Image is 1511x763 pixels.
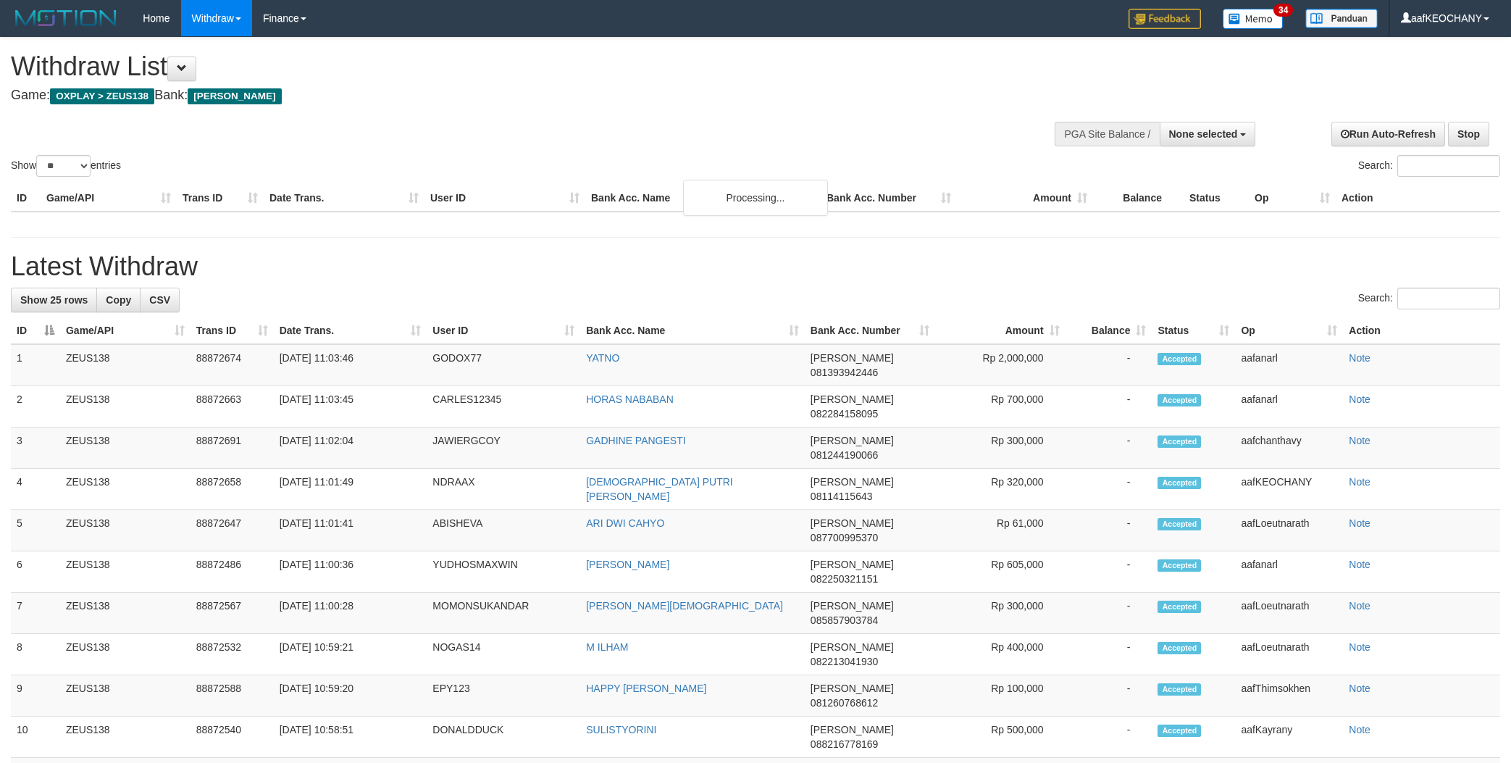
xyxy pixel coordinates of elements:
a: Run Auto-Refresh [1331,122,1445,146]
a: Note [1349,517,1370,529]
td: - [1066,469,1152,510]
td: ZEUS138 [60,593,191,634]
th: ID [11,185,41,212]
td: - [1066,344,1152,386]
td: aafLoeutnarath [1235,510,1343,551]
span: Copy 087700995370 to clipboard [811,532,878,543]
a: Note [1349,435,1370,446]
td: aafKEOCHANY [1235,469,1343,510]
label: Search: [1358,288,1500,309]
td: - [1066,717,1152,758]
td: 88872567 [191,593,274,634]
th: Bank Acc. Number [821,185,957,212]
h1: Latest Withdraw [11,252,1500,281]
a: Note [1349,559,1370,570]
td: YUDHOSMAXWIN [427,551,580,593]
a: HORAS NABABAN [586,393,674,405]
button: None selected [1160,122,1256,146]
th: ID: activate to sort column descending [11,317,60,344]
span: Show 25 rows [20,294,88,306]
td: aafanarl [1235,551,1343,593]
a: Note [1349,724,1370,735]
th: Status: activate to sort column ascending [1152,317,1235,344]
img: Feedback.jpg [1129,9,1201,29]
span: 34 [1273,4,1293,17]
span: [PERSON_NAME] [188,88,281,104]
span: Copy 082213041930 to clipboard [811,656,878,667]
td: Rp 100,000 [935,675,1066,717]
th: Trans ID [177,185,264,212]
td: ZEUS138 [60,551,191,593]
td: - [1066,551,1152,593]
th: Action [1336,185,1500,212]
th: Balance [1093,185,1184,212]
td: 4 [11,469,60,510]
td: [DATE] 10:58:51 [274,717,427,758]
td: NDRAAX [427,469,580,510]
th: Action [1343,317,1500,344]
span: Copy 088216778169 to clipboard [811,738,878,750]
td: 10 [11,717,60,758]
td: DONALDDUCK [427,717,580,758]
span: [PERSON_NAME] [811,641,894,653]
td: 88872658 [191,469,274,510]
span: Copy [106,294,131,306]
span: Copy 085857903784 to clipboard [811,614,878,626]
span: Accepted [1158,353,1201,365]
td: Rp 61,000 [935,510,1066,551]
th: Status [1184,185,1249,212]
td: ZEUS138 [60,344,191,386]
th: Op [1249,185,1336,212]
a: [DEMOGRAPHIC_DATA] PUTRI [PERSON_NAME] [586,476,733,502]
th: Amount: activate to sort column ascending [935,317,1066,344]
td: 88872674 [191,344,274,386]
span: Copy 082250321151 to clipboard [811,573,878,585]
a: Note [1349,641,1370,653]
td: 88872691 [191,428,274,469]
select: Showentries [36,155,91,177]
th: User ID [424,185,585,212]
td: [DATE] 11:03:46 [274,344,427,386]
td: 88872588 [191,675,274,717]
span: Copy 082284158095 to clipboard [811,408,878,420]
td: 6 [11,551,60,593]
span: [PERSON_NAME] [811,559,894,570]
td: 5 [11,510,60,551]
td: GODOX77 [427,344,580,386]
td: Rp 400,000 [935,634,1066,675]
td: Rp 500,000 [935,717,1066,758]
label: Search: [1358,155,1500,177]
a: Show 25 rows [11,288,97,312]
h4: Game: Bank: [11,88,993,103]
td: Rp 605,000 [935,551,1066,593]
span: Accepted [1158,642,1201,654]
td: Rp 300,000 [935,593,1066,634]
a: [PERSON_NAME][DEMOGRAPHIC_DATA] [586,600,783,612]
td: ABISHEVA [427,510,580,551]
th: Op: activate to sort column ascending [1235,317,1343,344]
td: [DATE] 11:01:49 [274,469,427,510]
span: Copy 08114115643 to clipboard [811,491,873,502]
td: aafLoeutnarath [1235,634,1343,675]
a: YATNO [586,352,619,364]
a: [PERSON_NAME] [586,559,669,570]
td: [DATE] 10:59:21 [274,634,427,675]
td: ZEUS138 [60,634,191,675]
a: Copy [96,288,141,312]
td: - [1066,593,1152,634]
div: Processing... [683,180,828,216]
span: [PERSON_NAME] [811,393,894,405]
img: MOTION_logo.png [11,7,121,29]
td: - [1066,675,1152,717]
td: - [1066,386,1152,428]
th: Bank Acc. Number: activate to sort column ascending [805,317,935,344]
a: Note [1349,600,1370,612]
td: NOGAS14 [427,634,580,675]
span: Accepted [1158,601,1201,613]
a: ARI DWI CAHYO [586,517,664,529]
input: Search: [1397,288,1500,309]
td: 9 [11,675,60,717]
th: Game/API [41,185,177,212]
img: Button%20Memo.svg [1223,9,1284,29]
td: [DATE] 10:59:20 [274,675,427,717]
